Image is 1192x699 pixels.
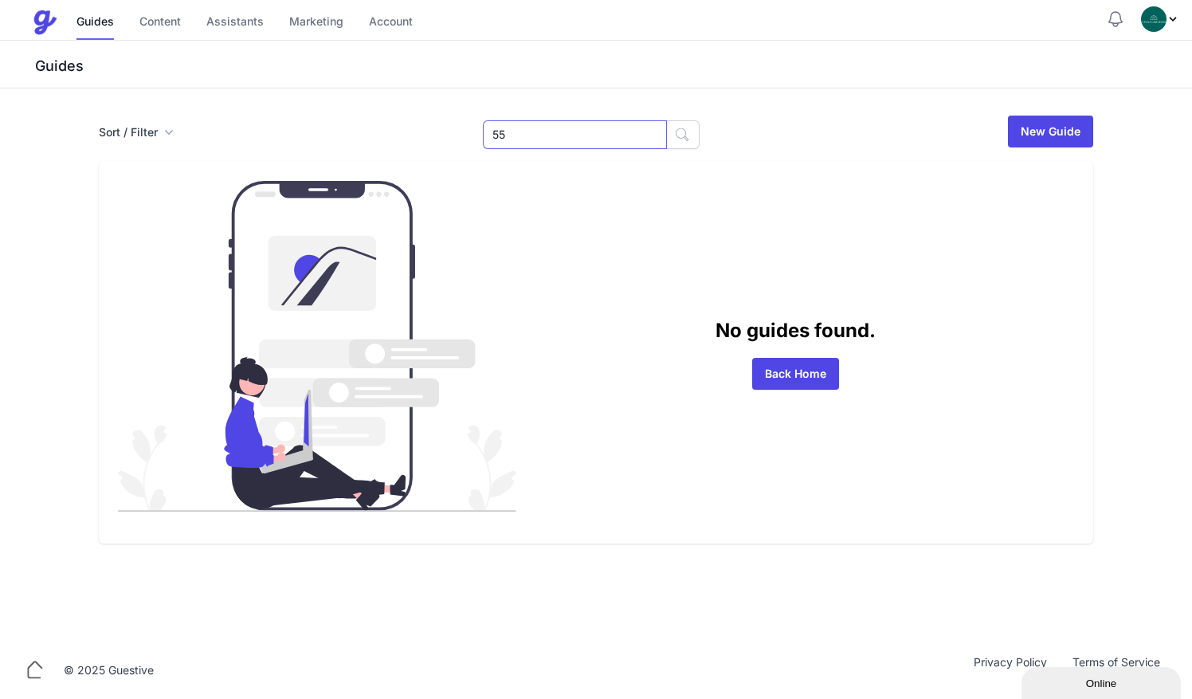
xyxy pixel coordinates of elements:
[961,654,1060,686] a: Privacy Policy
[76,6,114,40] a: Guides
[64,662,154,678] div: © 2025 Guestive
[289,6,343,40] a: Marketing
[483,120,667,149] input: Search Guides
[1021,664,1184,699] iframe: chat widget
[99,124,174,140] button: Sort / Filter
[1106,10,1125,29] button: Notifications
[369,6,413,40] a: Account
[1060,654,1173,686] a: Terms of Service
[139,6,181,40] a: Content
[1141,6,1167,32] img: oovs19i4we9w73xo0bfpgswpi0cd
[516,316,1074,345] p: No guides found.
[206,6,264,40] a: Assistants
[1141,6,1179,32] div: Profile Menu
[752,358,839,390] a: Back Home
[1008,116,1093,147] a: New Guide
[32,10,57,35] img: Guestive Guides
[32,57,1192,76] h3: Guides
[118,181,516,512] img: guides_empty-d86bb564b29550a31688b3f861ba8bd6c8a7e1b83f23caef24972e3052780355.svg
